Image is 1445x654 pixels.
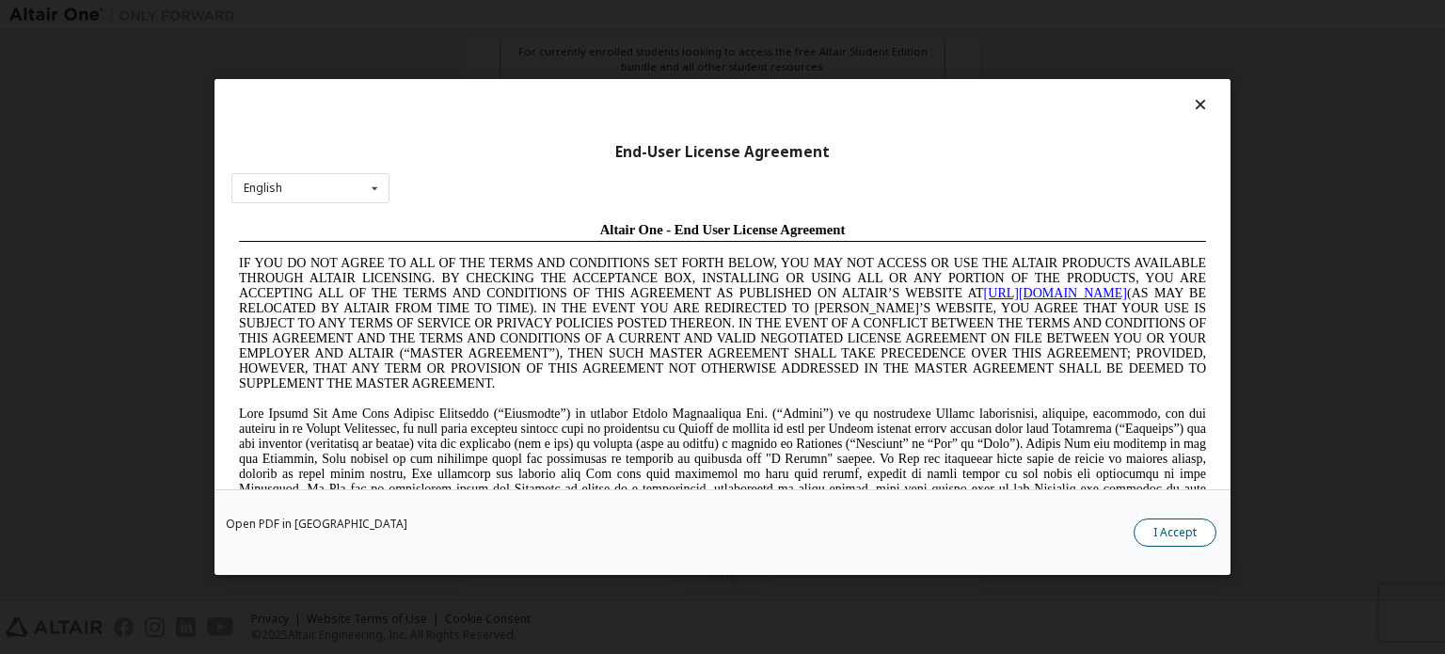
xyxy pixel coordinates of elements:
span: IF YOU DO NOT AGREE TO ALL OF THE TERMS AND CONDITIONS SET FORTH BELOW, YOU MAY NOT ACCESS OR USE... [8,41,975,176]
a: Open PDF in [GEOGRAPHIC_DATA] [226,518,407,530]
span: Altair One - End User License Agreement [369,8,614,23]
div: End-User License Agreement [231,143,1214,162]
div: English [244,183,282,194]
a: [URL][DOMAIN_NAME] [753,72,896,86]
span: Lore Ipsumd Sit Ame Cons Adipisc Elitseddo (“Eiusmodte”) in utlabor Etdolo Magnaaliqua Eni. (“Adm... [8,192,975,327]
button: I Accept [1134,518,1216,547]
